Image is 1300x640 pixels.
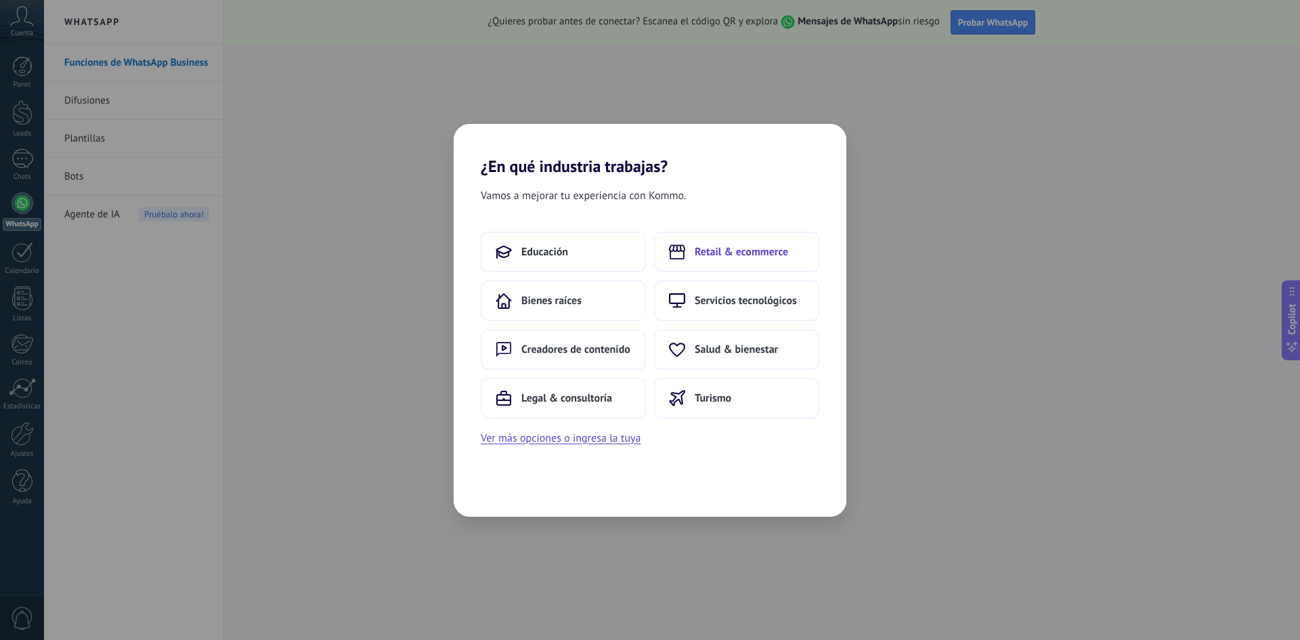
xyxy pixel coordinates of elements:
[481,187,686,205] span: Vamos a mejorar tu experiencia con Kommo.
[654,329,819,370] button: Salud & bienestar
[695,294,797,307] span: Servicios tecnológicos
[481,429,641,447] button: Ver más opciones o ingresa la tuya
[695,391,731,405] span: Turismo
[521,343,630,356] span: Creadores de contenido
[521,245,568,259] span: Educación
[695,343,778,356] span: Salud & bienestar
[481,280,646,321] button: Bienes raíces
[481,378,646,419] button: Legal & consultoría
[695,245,788,259] span: Retail & ecommerce
[454,124,846,176] h2: ¿En qué industria trabajas?
[481,329,646,370] button: Creadores de contenido
[521,391,612,405] span: Legal & consultoría
[654,378,819,419] button: Turismo
[481,232,646,272] button: Educación
[654,280,819,321] button: Servicios tecnológicos
[654,232,819,272] button: Retail & ecommerce
[521,294,582,307] span: Bienes raíces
